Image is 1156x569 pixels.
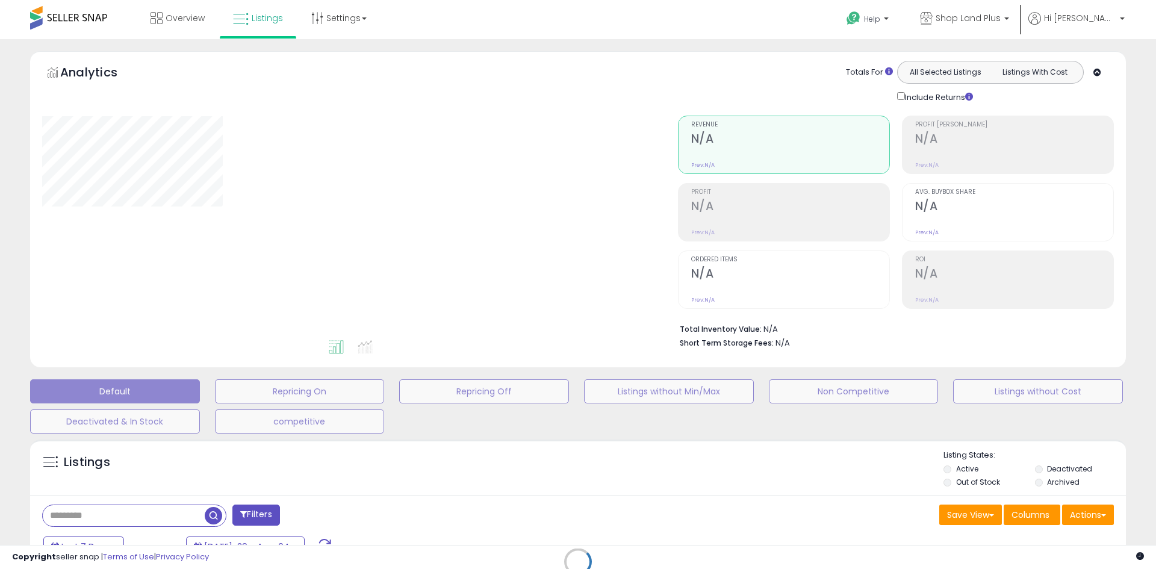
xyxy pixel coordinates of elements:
h2: N/A [691,199,889,216]
span: Help [864,14,880,24]
small: Prev: N/A [915,161,939,169]
button: Listings without Cost [953,379,1123,403]
span: Overview [166,12,205,24]
button: Default [30,379,200,403]
a: Hi [PERSON_NAME] [1028,12,1125,39]
h2: N/A [691,267,889,283]
i: Get Help [846,11,861,26]
h5: Analytics [60,64,141,84]
span: Avg. Buybox Share [915,189,1113,196]
strong: Copyright [12,551,56,562]
span: N/A [775,337,790,349]
button: Listings With Cost [990,64,1080,80]
div: Totals For [846,67,893,78]
button: Repricing Off [399,379,569,403]
a: Help [837,2,901,39]
span: Shop Land Plus [936,12,1001,24]
small: Prev: N/A [915,296,939,303]
b: Short Term Storage Fees: [680,338,774,348]
small: Prev: N/A [691,161,715,169]
h2: N/A [915,199,1113,216]
span: Profit [PERSON_NAME] [915,122,1113,128]
button: Repricing On [215,379,385,403]
button: Listings without Min/Max [584,379,754,403]
button: All Selected Listings [901,64,990,80]
button: competitive [215,409,385,434]
span: ROI [915,257,1113,263]
span: Listings [252,12,283,24]
span: Hi [PERSON_NAME] [1044,12,1116,24]
small: Prev: N/A [691,229,715,236]
small: Prev: N/A [915,229,939,236]
h2: N/A [691,132,889,148]
small: Prev: N/A [691,296,715,303]
li: N/A [680,321,1105,335]
h2: N/A [915,267,1113,283]
b: Total Inventory Value: [680,324,762,334]
button: Deactivated & In Stock [30,409,200,434]
div: seller snap | | [12,552,209,563]
button: Non Competitive [769,379,939,403]
span: Revenue [691,122,889,128]
div: Include Returns [888,90,987,104]
h2: N/A [915,132,1113,148]
span: Profit [691,189,889,196]
span: Ordered Items [691,257,889,263]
